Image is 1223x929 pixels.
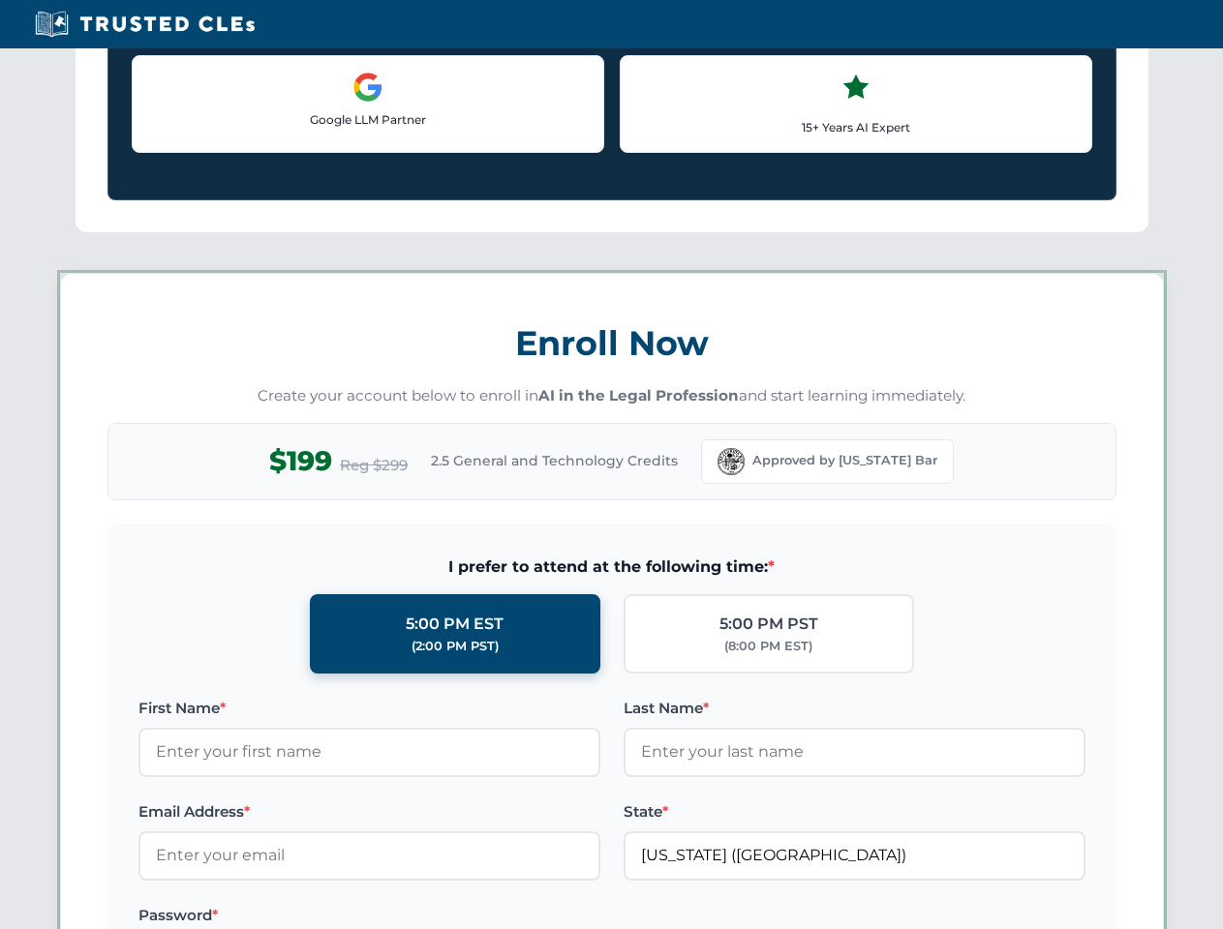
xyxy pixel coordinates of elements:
div: 5:00 PM EST [406,612,504,637]
strong: AI in the Legal Profession [538,386,739,405]
span: Reg $299 [340,454,408,477]
label: Password [138,904,600,927]
img: Google [352,72,383,103]
label: State [624,800,1085,824]
div: (8:00 PM EST) [724,637,812,656]
span: 2.5 General and Technology Credits [431,450,678,471]
span: $199 [269,439,332,483]
p: Google LLM Partner [148,110,588,129]
span: Approved by [US_STATE] Bar [752,451,937,470]
div: (2:00 PM PST) [412,637,499,656]
div: 5:00 PM PST [719,612,818,637]
img: Trusted CLEs [29,10,260,39]
input: Enter your last name [624,728,1085,776]
input: Enter your first name [138,728,600,776]
p: Create your account below to enroll in and start learning immediately. [107,385,1116,407]
p: 15+ Years AI Expert [636,118,1076,136]
span: I prefer to attend at the following time: [138,554,1085,580]
input: Enter your email [138,831,600,880]
label: First Name [138,697,600,720]
h3: Enroll Now [107,313,1116,374]
label: Email Address [138,800,600,824]
img: Florida Bar [718,448,745,475]
input: Florida (FL) [624,831,1085,880]
label: Last Name [624,697,1085,720]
